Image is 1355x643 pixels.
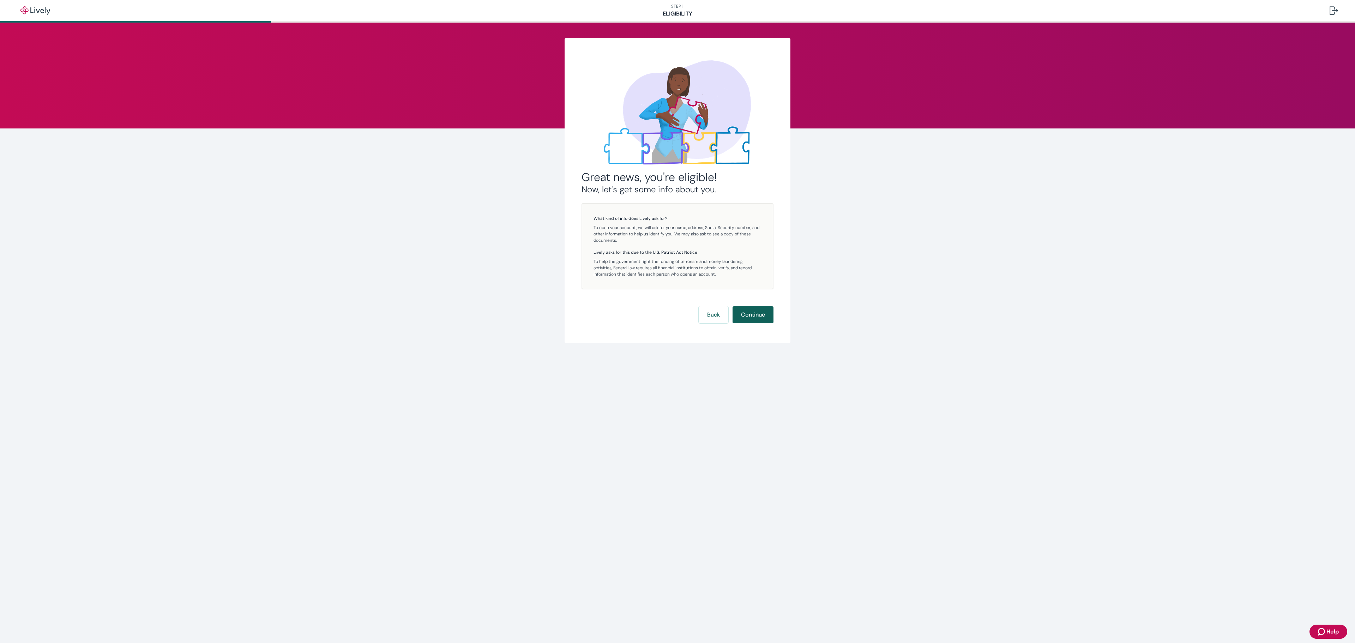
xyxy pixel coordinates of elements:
button: Back [699,306,728,323]
button: Log out [1324,2,1344,19]
button: Continue [733,306,773,323]
p: To help the government fight the funding of terrorism and money laundering activities, Federal la... [594,258,761,277]
h2: Great news, you're eligible! [582,170,773,184]
h5: Lively asks for this due to the U.S. Patriot Act Notice [594,249,761,256]
svg: Zendesk support icon [1318,627,1326,636]
p: To open your account, we will ask for your name, address, Social Security number, and other infor... [594,224,761,244]
img: Lively [16,6,55,15]
h5: What kind of info does Lively ask for? [594,215,761,222]
h3: Now, let's get some info about you. [582,184,773,195]
button: Zendesk support iconHelp [1309,625,1347,639]
span: Help [1326,627,1339,636]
